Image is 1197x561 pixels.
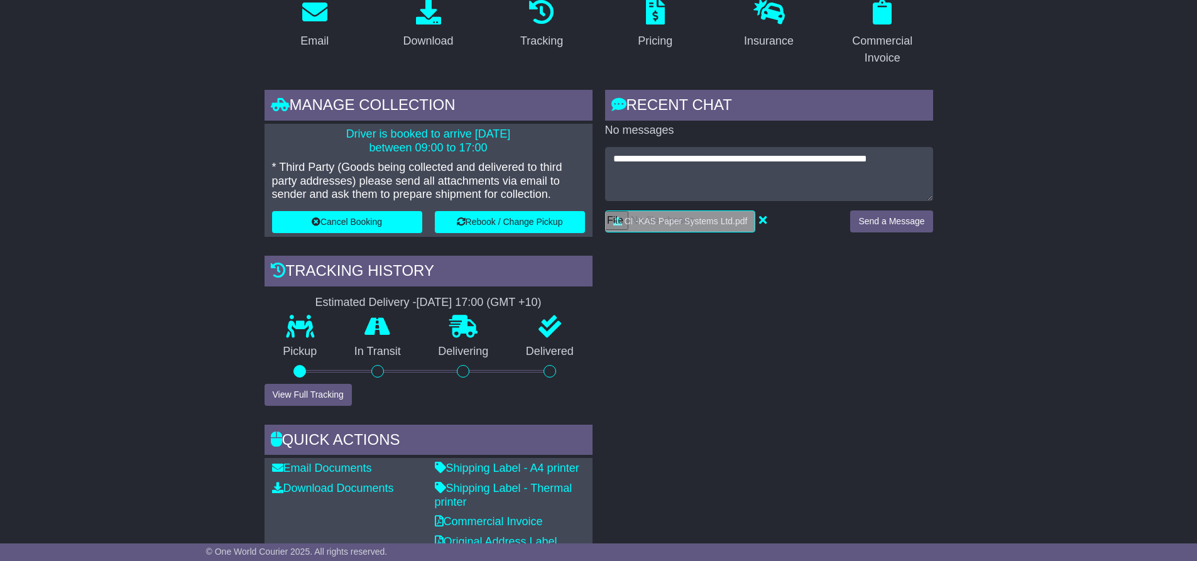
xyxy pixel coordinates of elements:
a: Email Documents [272,462,372,474]
button: Rebook / Change Pickup [435,211,585,233]
button: View Full Tracking [265,384,352,406]
div: Manage collection [265,90,593,124]
div: Download [403,33,453,50]
button: Cancel Booking [272,211,422,233]
div: [DATE] 17:00 (GMT +10) [417,296,542,310]
p: Delivered [507,345,593,359]
a: Download Documents [272,482,394,494]
p: * Third Party (Goods being collected and delivered to third party addresses) please send all atta... [272,161,585,202]
a: Commercial Invoice [435,515,543,528]
p: Pickup [265,345,336,359]
div: Email [300,33,329,50]
div: Tracking [520,33,563,50]
p: Delivering [420,345,508,359]
button: Send a Message [850,210,932,232]
p: Driver is booked to arrive [DATE] between 09:00 to 17:00 [272,128,585,155]
div: RECENT CHAT [605,90,933,124]
span: © One World Courier 2025. All rights reserved. [206,547,388,557]
div: Estimated Delivery - [265,296,593,310]
a: Shipping Label - Thermal printer [435,482,572,508]
a: Original Address Label [435,535,557,548]
div: Tracking history [265,256,593,290]
div: Insurance [744,33,794,50]
p: In Transit [336,345,420,359]
div: Commercial Invoice [840,33,925,67]
a: Shipping Label - A4 printer [435,462,579,474]
div: Pricing [638,33,672,50]
p: No messages [605,124,933,138]
div: Quick Actions [265,425,593,459]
